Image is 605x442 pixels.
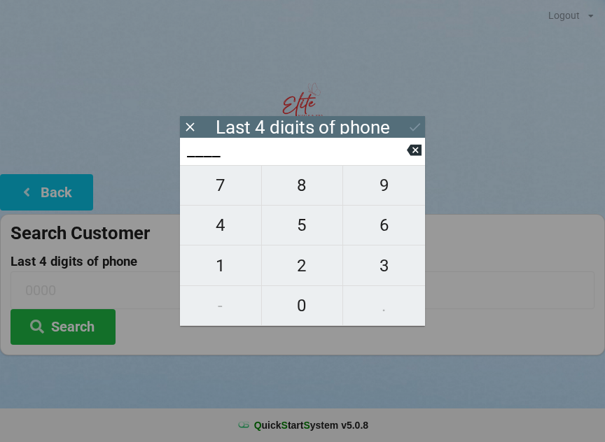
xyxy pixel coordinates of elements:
span: 9 [343,171,425,200]
button: 4 [180,206,262,245]
span: 0 [262,291,343,320]
span: 5 [262,211,343,240]
button: 2 [262,245,344,285]
span: 2 [262,251,343,280]
span: 7 [180,171,261,200]
button: 5 [262,206,344,245]
button: 3 [343,245,425,285]
span: 8 [262,171,343,200]
button: 9 [343,165,425,206]
button: 7 [180,165,262,206]
span: 4 [180,211,261,240]
button: 0 [262,286,344,326]
button: 1 [180,245,262,285]
button: 6 [343,206,425,245]
span: 6 [343,211,425,240]
span: 1 [180,251,261,280]
span: 3 [343,251,425,280]
div: Last 4 digits of phone [216,120,390,134]
button: 8 [262,165,344,206]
